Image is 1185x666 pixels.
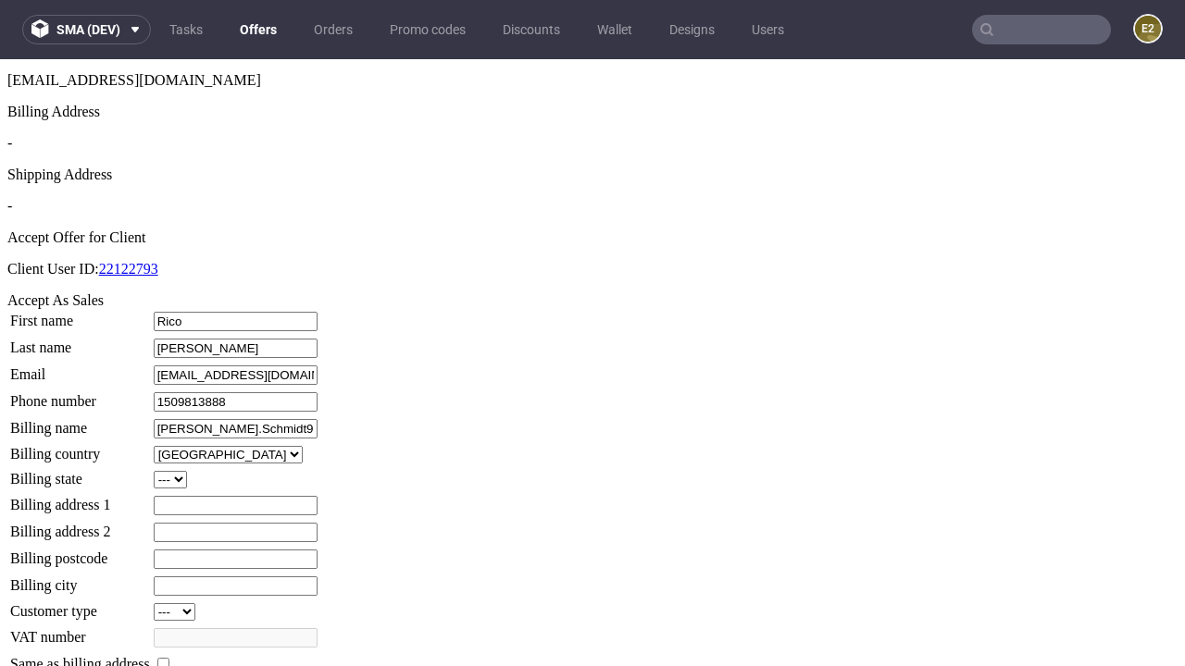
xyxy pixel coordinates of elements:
a: 22122793 [99,202,158,217]
td: First name [9,252,151,273]
td: Billing postcode [9,489,151,511]
a: Users [741,15,795,44]
span: [EMAIL_ADDRESS][DOMAIN_NAME] [7,13,261,29]
a: Offers [229,15,288,44]
a: Designs [658,15,726,44]
td: VAT number [9,568,151,589]
span: - [7,139,12,154]
a: Orders [303,15,364,44]
td: Same as billing address [9,595,151,615]
a: Tasks [158,15,214,44]
td: Email [9,305,151,327]
span: - [7,76,12,92]
span: sma (dev) [56,23,120,36]
figcaption: e2 [1135,16,1161,42]
div: Accept As Sales [7,233,1178,250]
td: Billing name [9,359,151,380]
td: Last name [9,278,151,300]
td: Billing country [9,386,151,405]
a: Wallet [586,15,643,44]
button: sma (dev) [22,15,151,44]
p: Client User ID: [7,202,1178,218]
td: Phone number [9,332,151,353]
div: Billing Address [7,44,1178,61]
div: Accept Offer for Client [7,170,1178,187]
td: Billing address 2 [9,462,151,484]
a: Promo codes [379,15,477,44]
td: Billing state [9,411,151,430]
td: Customer type [9,543,151,562]
td: Billing city [9,516,151,537]
a: Discounts [492,15,571,44]
div: Shipping Address [7,107,1178,124]
td: Billing address 1 [9,436,151,457]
